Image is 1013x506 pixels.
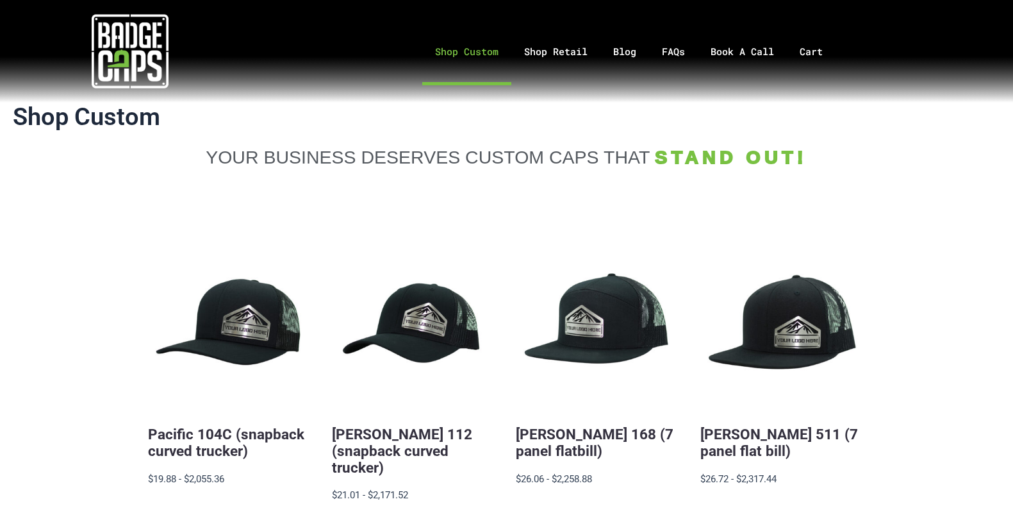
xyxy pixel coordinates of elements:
[148,426,304,459] a: Pacific 104C (snapback curved trucker)
[422,18,511,85] a: Shop Custom
[511,18,600,85] a: Shop Retail
[649,18,698,85] a: FAQs
[148,146,866,168] a: YOUR BUSINESS DESERVES CUSTOM CAPS THAT STAND OUT!
[516,245,680,410] button: BadgeCaps - Richardson 168
[260,18,1013,85] nav: Menu
[600,18,649,85] a: Blog
[332,489,408,501] span: $21.01 - $2,171.52
[700,473,777,485] span: $26.72 - $2,317.44
[148,245,313,410] button: BadgeCaps - Pacific 104C
[332,245,497,410] button: BadgeCaps - Richardson 112
[92,13,169,90] img: badgecaps white logo with green acccent
[332,426,472,476] a: [PERSON_NAME] 112 (snapback curved trucker)
[148,473,224,485] span: $19.88 - $2,055.36
[655,147,807,167] span: STAND OUT!
[13,103,1000,132] h1: Shop Custom
[698,18,787,85] a: Book A Call
[516,426,673,459] a: [PERSON_NAME] 168 (7 panel flatbill)
[206,147,650,167] span: YOUR BUSINESS DESERVES CUSTOM CAPS THAT
[700,245,865,410] button: BadgeCaps - Richardson 511
[516,473,592,485] span: $26.06 - $2,258.88
[787,18,852,85] a: Cart
[700,426,858,459] a: [PERSON_NAME] 511 (7 panel flat bill)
